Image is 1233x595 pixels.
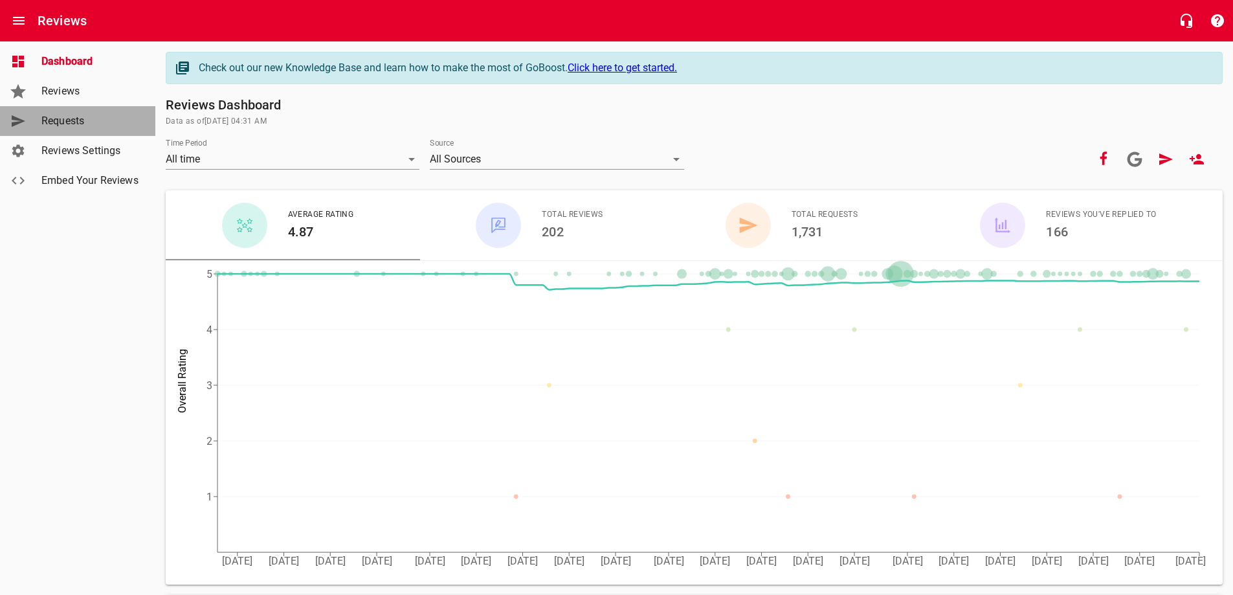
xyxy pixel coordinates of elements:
tspan: [DATE] [1032,555,1062,567]
button: Support Portal [1202,5,1233,36]
h6: 166 [1046,221,1156,242]
span: Reviews [41,84,140,99]
label: Time Period [166,139,207,147]
tspan: [DATE] [415,555,445,567]
span: Total Requests [792,208,858,221]
button: Live Chat [1171,5,1202,36]
div: All time [166,149,419,170]
tspan: [DATE] [601,555,631,567]
a: New User [1181,144,1212,175]
tspan: 4 [206,324,212,336]
span: Average Rating [288,208,354,221]
button: Open drawer [3,5,34,36]
tspan: [DATE] [222,555,252,567]
tspan: [DATE] [939,555,969,567]
tspan: [DATE] [1175,555,1206,567]
tspan: [DATE] [507,555,538,567]
span: Dashboard [41,54,140,69]
tspan: [DATE] [362,555,392,567]
tspan: [DATE] [700,555,730,567]
button: Your Facebook account is connected [1088,144,1119,175]
span: Embed Your Reviews [41,173,140,188]
h6: Reviews Dashboard [166,95,1223,115]
tspan: [DATE] [315,555,346,567]
span: Reviews Settings [41,143,140,159]
h6: 1,731 [792,221,858,242]
tspan: [DATE] [461,555,491,567]
tspan: [DATE] [839,555,870,567]
h6: 4.87 [288,221,354,242]
span: Reviews You've Replied To [1046,208,1156,221]
tspan: 5 [206,268,212,280]
tspan: [DATE] [1124,555,1155,567]
tspan: [DATE] [746,555,777,567]
h6: 202 [542,221,603,242]
tspan: 1 [206,491,212,503]
a: Click here to get started. [568,62,677,74]
tspan: [DATE] [1078,555,1109,567]
span: Data as of [DATE] 04:31 AM [166,115,1223,128]
tspan: [DATE] [554,555,584,567]
tspan: [DATE] [269,555,299,567]
tspan: [DATE] [893,555,923,567]
span: Requests [41,113,140,129]
div: Check out our new Knowledge Base and learn how to make the most of GoBoost. [199,60,1209,76]
a: Request Review [1150,144,1181,175]
div: All Sources [430,149,683,170]
tspan: 3 [206,379,212,392]
span: Total Reviews [542,208,603,221]
tspan: Overall Rating [176,349,188,413]
label: Source [430,139,454,147]
a: Connect your Google account [1119,144,1150,175]
tspan: [DATE] [793,555,823,567]
h6: Reviews [38,10,87,31]
tspan: [DATE] [985,555,1016,567]
tspan: [DATE] [654,555,684,567]
tspan: 2 [206,435,212,447]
